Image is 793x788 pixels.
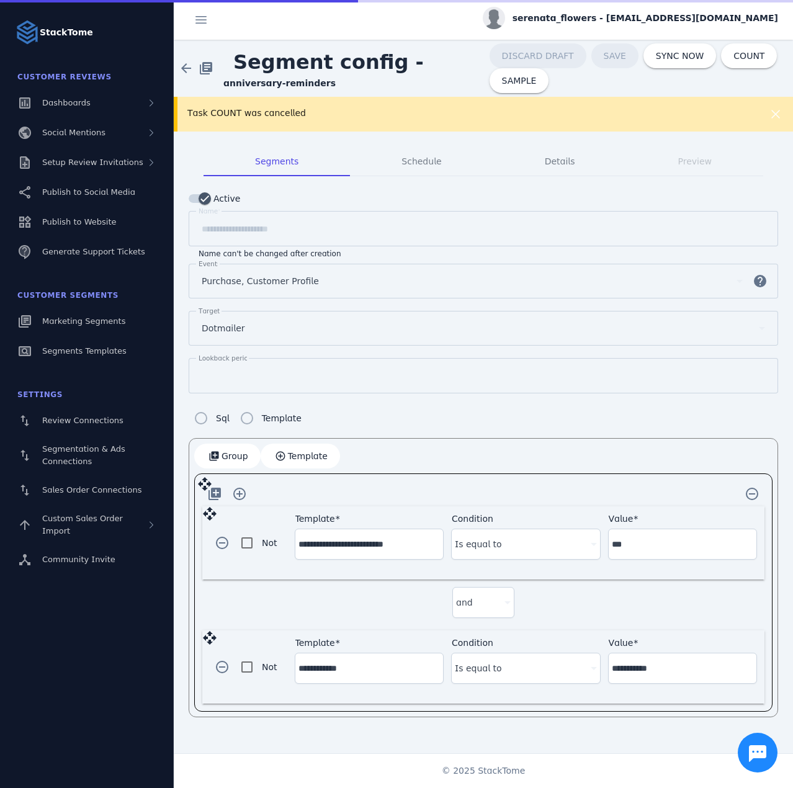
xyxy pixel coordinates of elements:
span: Group [222,452,248,460]
span: Marketing Segments [42,316,125,326]
span: Template [288,452,328,460]
mat-label: Condition [452,514,493,524]
a: Segmentation & Ads Connections [7,437,166,474]
img: Logo image [15,20,40,45]
mat-form-field: Segment name [189,211,778,259]
label: Template [259,411,302,426]
span: Review Connections [42,416,123,425]
button: COUNT [721,43,777,68]
a: Sales Order Connections [7,477,166,504]
button: serenata_flowers - [EMAIL_ADDRESS][DOMAIN_NAME] [483,7,778,29]
label: Not [259,535,277,550]
button: Group [194,444,261,468]
a: Community Invite [7,546,166,573]
mat-icon: library_books [199,61,213,76]
mat-label: Value [609,514,634,524]
span: Customer Reviews [17,73,112,81]
span: © 2025 StackTome [442,764,526,777]
mat-radio-group: Segment config type [189,406,302,431]
span: Community Invite [42,555,115,564]
button: SAMPLE [490,68,549,93]
label: Not [259,660,277,674]
img: profile.jpg [483,7,505,29]
label: Sql [213,411,230,426]
span: Purchase, Customer Profile [202,274,319,289]
mat-label: Name [199,207,218,215]
span: Customer Segments [17,291,119,300]
span: and [456,595,473,610]
span: Is equal to [455,537,502,552]
mat-label: Template [295,638,335,648]
input: Template [298,661,440,676]
div: Task COUNT was cancelled [187,107,724,120]
a: Marketing Segments [7,308,166,335]
strong: anniversary-reminders [223,78,336,88]
span: Settings [17,390,63,399]
span: Segment config - [223,40,434,84]
a: Review Connections [7,407,166,434]
mat-icon: help [745,274,775,289]
span: Sales Order Connections [42,485,141,495]
span: Custom Sales Order Import [42,514,123,535]
span: Publish to Social Media [42,187,135,197]
a: Generate Support Tickets [7,238,166,266]
input: Template [298,537,440,552]
mat-label: Template [295,514,335,524]
mat-label: Condition [452,638,493,648]
mat-form-field: Segment events [189,264,778,311]
span: Social Mentions [42,128,105,137]
a: Segments Templates [7,338,166,365]
span: COUNT [733,51,764,60]
span: Dotmailer [202,321,245,336]
mat-label: Targets [199,307,223,315]
mat-form-field: Segment targets [189,311,778,358]
mat-label: Lookback period [199,354,253,362]
a: Publish to Website [7,208,166,236]
span: serenata_flowers - [EMAIL_ADDRESS][DOMAIN_NAME] [513,12,778,25]
span: Publish to Website [42,217,116,226]
label: Active [211,191,240,206]
span: Dashboards [42,98,91,107]
button: Template [261,444,340,468]
a: Publish to Social Media [7,179,166,206]
span: SYNC NOW [656,51,704,60]
mat-label: Value [609,638,634,648]
span: Generate Support Tickets [42,247,145,256]
span: Is equal to [455,661,502,676]
strong: StackTome [40,26,93,39]
mat-label: Events [199,260,221,267]
button: SYNC NOW [643,43,716,68]
mat-hint: Name can't be changed after creation [199,246,341,259]
span: SAMPLE [502,76,537,85]
span: Details [545,157,575,166]
span: Segments Templates [42,346,127,356]
span: Setup Review Invitations [42,158,143,167]
span: Segmentation & Ads Connections [42,444,125,466]
span: Schedule [401,157,441,166]
span: Segments [255,157,298,166]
